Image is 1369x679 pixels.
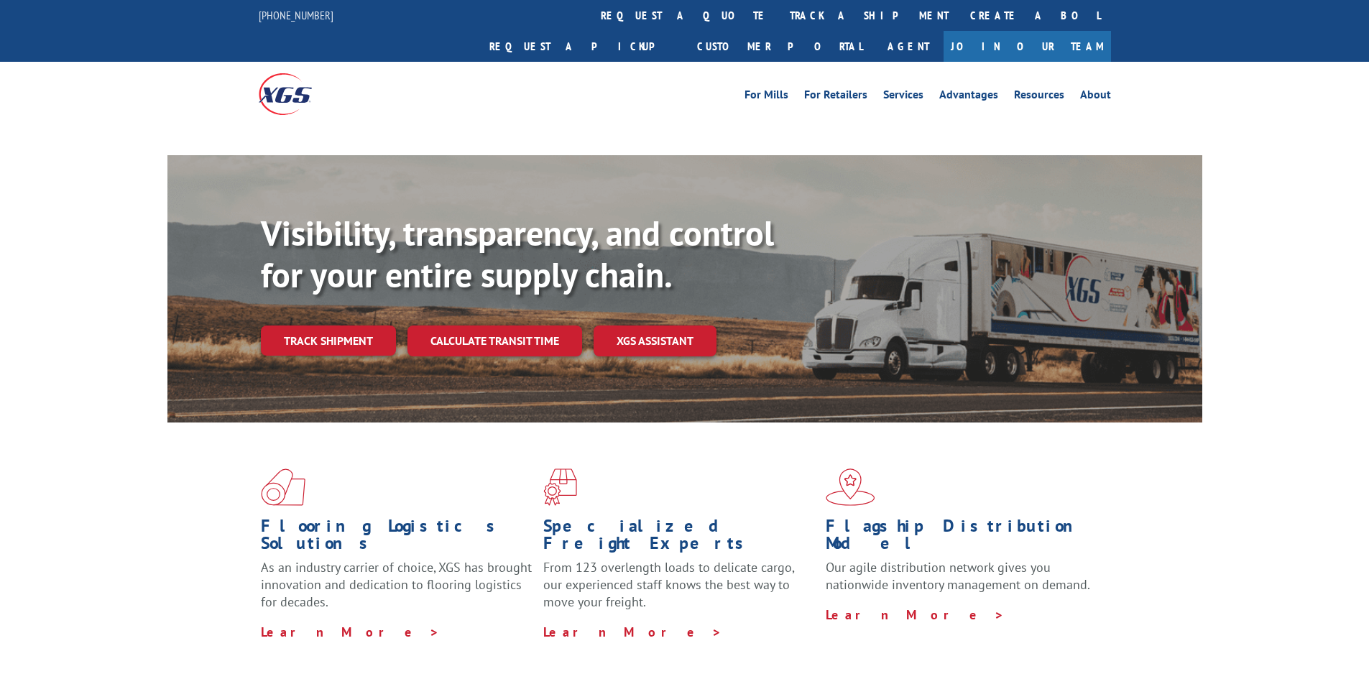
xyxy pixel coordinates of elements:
a: Calculate transit time [407,325,582,356]
h1: Specialized Freight Experts [543,517,815,559]
a: Learn More > [261,624,440,640]
a: For Mills [745,89,788,105]
a: Customer Portal [686,31,873,62]
img: xgs-icon-flagship-distribution-model-red [826,468,875,506]
a: Learn More > [826,606,1005,623]
a: Resources [1014,89,1064,105]
a: Track shipment [261,325,396,356]
b: Visibility, transparency, and control for your entire supply chain. [261,211,774,297]
img: xgs-icon-total-supply-chain-intelligence-red [261,468,305,506]
img: xgs-icon-focused-on-flooring-red [543,468,577,506]
a: Advantages [939,89,998,105]
span: Our agile distribution network gives you nationwide inventory management on demand. [826,559,1090,593]
a: Request a pickup [479,31,686,62]
h1: Flooring Logistics Solutions [261,517,533,559]
a: XGS ASSISTANT [594,325,716,356]
h1: Flagship Distribution Model [826,517,1097,559]
a: [PHONE_NUMBER] [259,8,333,22]
a: For Retailers [804,89,867,105]
a: Join Our Team [944,31,1111,62]
p: From 123 overlength loads to delicate cargo, our experienced staff knows the best way to move you... [543,559,815,623]
a: Learn More > [543,624,722,640]
a: Services [883,89,923,105]
span: As an industry carrier of choice, XGS has brought innovation and dedication to flooring logistics... [261,559,532,610]
a: Agent [873,31,944,62]
a: About [1080,89,1111,105]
